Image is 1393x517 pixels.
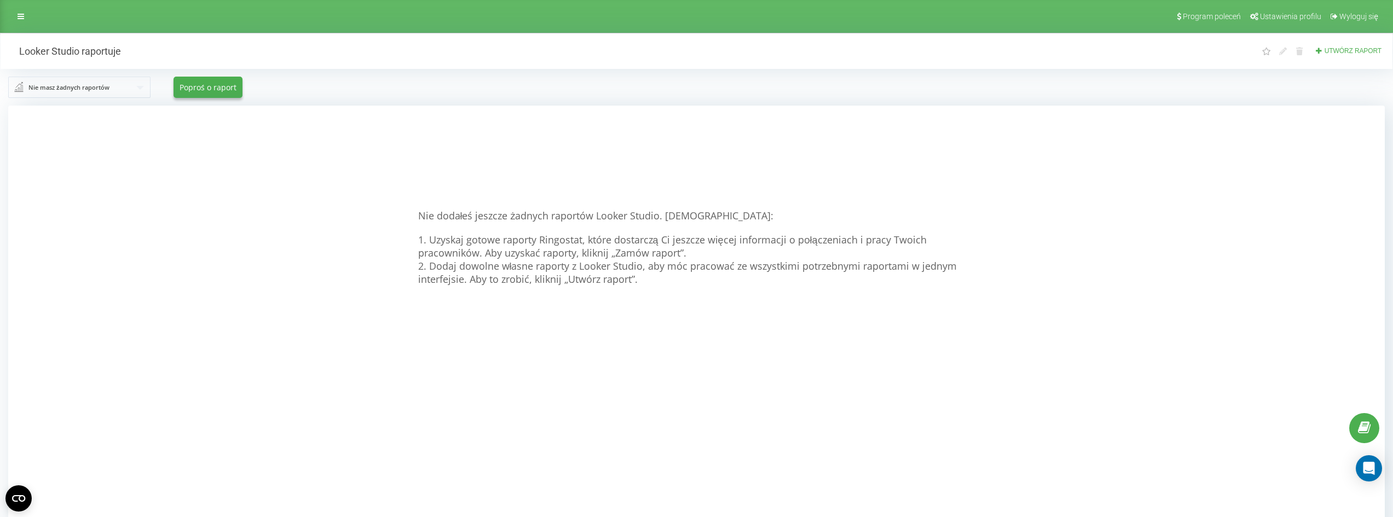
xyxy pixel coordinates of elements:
[1183,12,1241,21] font: Program poleceń
[1325,47,1382,55] font: Utwórz raport
[1279,47,1288,55] i: Edytuj raport
[1339,12,1378,21] font: Wyloguj się
[1295,47,1304,55] i: Usuń raport
[1262,47,1271,55] i: Ten raport zostanie załadowany jako pierwszy po otwarciu „Raportów Looker Studio”. Możesz ustawić...
[174,77,242,98] button: Poproś o raport
[180,82,236,92] font: Poproś o raport
[1260,12,1321,21] font: Ustawienia profilu
[418,259,957,286] font: 2. Dodaj dowolne własne raporty z Looker Studio, aby móc pracować ze wszystkimi potrzebnymi rapor...
[5,485,32,512] button: Open CMP widget
[1315,47,1322,54] i: Utwórz raport
[418,209,774,222] font: Nie dodałeś jeszcze żadnych raportów Looker Studio. [DEMOGRAPHIC_DATA]:
[1356,455,1382,481] div: Open Intercom Messenger
[28,83,109,91] font: Nie masz żadnych raportów
[1311,47,1385,56] button: Utwórz raport
[19,45,121,57] font: Looker Studio raportuje
[418,233,927,259] font: 1. Uzyskaj gotowe raporty Ringostat, które dostarczą Ci jeszcze więcej informacji o połączeniach ...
